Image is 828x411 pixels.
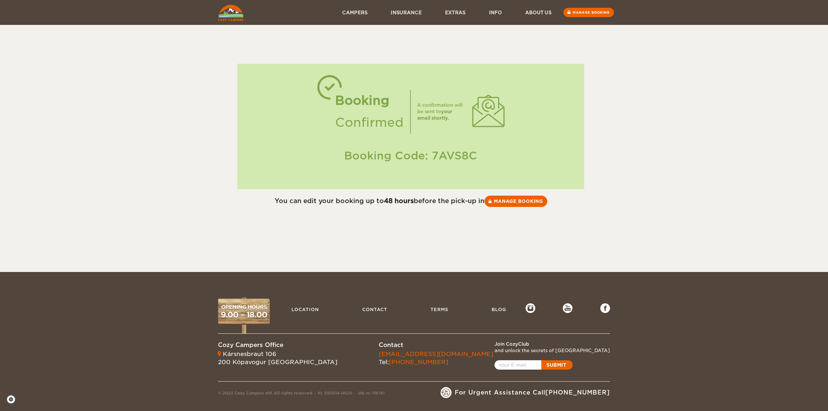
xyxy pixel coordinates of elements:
strong: 48 hours [384,197,414,205]
div: © 2023 Cozy Campers ehf. All rights reserved Kt. 550514-0520 Vsk nr. 118741 [218,390,385,398]
img: Cozy Campers [218,5,244,21]
span: For Urgent Assistance Call [455,388,610,397]
div: Contact [379,341,493,349]
a: Manage booking [485,196,547,207]
div: Join CozyClub [495,341,610,347]
div: Cozy Campers Office [218,341,337,349]
a: Terms [427,303,452,316]
div: Tel: [379,350,493,366]
a: Location [288,303,322,316]
div: Confirmed [335,112,404,134]
a: [PHONE_NUMBER] [545,389,610,396]
a: Manage booking [563,8,614,17]
a: Blog [488,303,509,316]
a: Cookie settings [6,395,20,404]
div: You can edit your booking up to before the pick-up in [218,196,604,207]
a: [EMAIL_ADDRESS][DOMAIN_NAME] [379,351,493,357]
div: Kársnesbraut 106 200 Kópavogur [GEOGRAPHIC_DATA] [218,350,337,366]
a: Open popup [495,360,572,370]
div: A confirmation will be sent to [417,102,466,121]
div: Booking Code: 7AVS8C [244,148,578,163]
a: [PHONE_NUMBER] [389,359,448,365]
a: Contact [359,303,390,316]
div: and unlock the secrets of [GEOGRAPHIC_DATA] [495,347,610,354]
div: Booking [335,90,404,112]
